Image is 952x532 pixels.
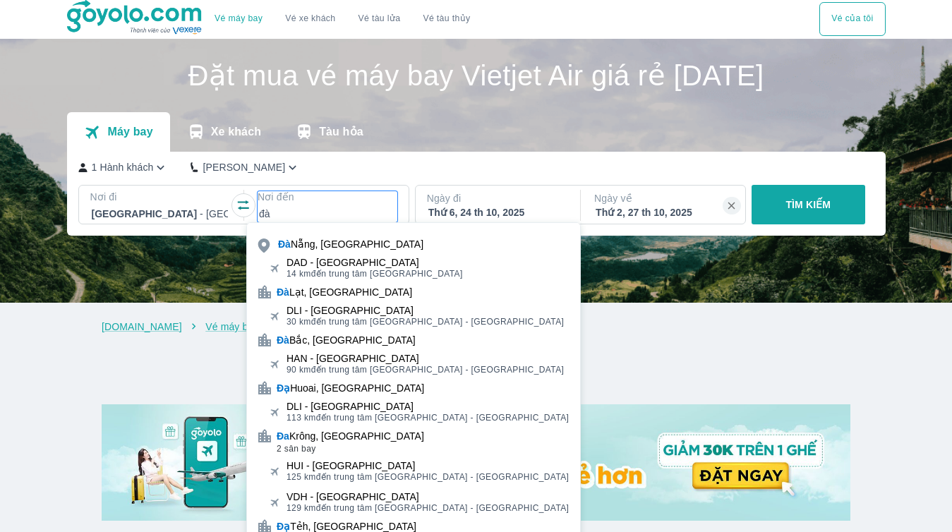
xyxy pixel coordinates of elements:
[287,503,316,513] span: 129 km
[102,404,850,521] img: banner-home
[67,112,380,152] div: transportation tabs
[411,2,481,36] button: Vé tàu thủy
[277,521,290,532] b: Đạ
[319,125,363,139] p: Tàu hỏa
[287,412,569,423] span: đến trung tâm [GEOGRAPHIC_DATA] - [GEOGRAPHIC_DATA]
[215,13,263,24] a: Vé máy bay
[277,443,424,454] span: 2 sân bay
[258,190,397,204] p: Nơi đến
[191,160,300,175] button: [PERSON_NAME]
[102,321,182,332] a: [DOMAIN_NAME]
[287,472,316,482] span: 125 km
[287,365,311,375] span: 90 km
[211,125,261,139] p: Xe khách
[287,317,311,327] span: 30 km
[596,205,733,219] div: Thứ 2, 27 th 10, 2025
[203,2,481,36] div: choose transportation mode
[285,13,335,24] a: Vé xe khách
[347,2,412,36] a: Vé tàu lửa
[819,2,885,36] div: choose transportation mode
[278,237,423,251] div: Nẵng, [GEOGRAPHIC_DATA]
[287,471,569,483] span: đến trung tâm [GEOGRAPHIC_DATA] - [GEOGRAPHIC_DATA]
[287,401,569,412] div: DLI - [GEOGRAPHIC_DATA]
[427,191,567,205] p: Ngày đi
[819,2,885,36] button: Vé của tôi
[287,316,564,327] span: đến trung tâm [GEOGRAPHIC_DATA] - [GEOGRAPHIC_DATA]
[287,305,564,316] div: DLI - [GEOGRAPHIC_DATA]
[287,364,564,375] span: đến trung tâm [GEOGRAPHIC_DATA] - [GEOGRAPHIC_DATA]
[287,269,311,279] span: 14 km
[594,191,734,205] p: Ngày về
[78,160,169,175] button: 1 Hành khách
[205,321,287,332] a: Vé máy bay giá rẻ
[287,502,569,514] span: đến trung tâm [GEOGRAPHIC_DATA] - [GEOGRAPHIC_DATA]
[277,430,289,442] b: Đa
[277,286,289,298] b: Đà
[287,413,316,423] span: 113 km
[277,429,424,443] div: Krông, [GEOGRAPHIC_DATA]
[287,257,463,268] div: DAD - [GEOGRAPHIC_DATA]
[287,268,463,279] span: đến trung tâm [GEOGRAPHIC_DATA]
[92,160,154,174] p: 1 Hành khách
[277,382,290,394] b: Đạ
[90,190,230,204] p: Nơi đi
[102,320,850,334] nav: breadcrumb
[287,460,569,471] div: HUI - [GEOGRAPHIC_DATA]
[277,381,424,395] div: Huoai, [GEOGRAPHIC_DATA]
[67,61,886,90] h1: Đặt mua vé máy bay Vietjet Air giá rẻ [DATE]
[203,160,285,174] p: [PERSON_NAME]
[287,491,569,502] div: VDH - [GEOGRAPHIC_DATA]
[277,285,412,299] div: Lạt, [GEOGRAPHIC_DATA]
[278,238,291,250] b: Đà
[277,333,416,347] div: Bắc, [GEOGRAPHIC_DATA]
[428,205,565,219] div: Thứ 6, 24 th 10, 2025
[277,334,289,346] b: Đà
[107,125,152,139] p: Máy bay
[287,353,564,364] div: HAN - [GEOGRAPHIC_DATA]
[109,351,850,376] h2: Chương trình giảm giá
